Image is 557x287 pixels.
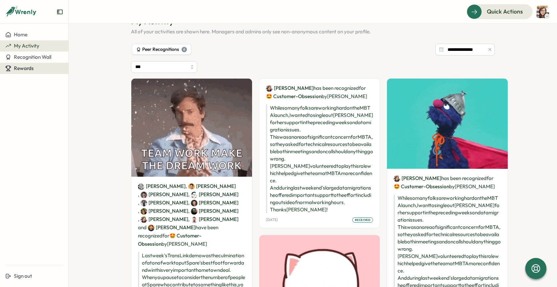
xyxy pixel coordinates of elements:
p: has been recognized by [PERSON_NAME] [266,84,373,100]
span: , [186,182,236,190]
p: All of your activities are shown here. Managers and admins only see non-anonymous content on your... [131,28,495,35]
div: 6 [182,47,187,52]
img: Jason Hamilton-Smith [191,208,197,215]
img: Recognition Image [131,79,252,177]
img: Michelle Wan [141,200,147,206]
a: Valdi Ratu[PERSON_NAME] [141,191,188,198]
span: , [138,207,188,215]
p: has been recognized by [PERSON_NAME] [394,174,501,191]
a: Kelly Li[PERSON_NAME] [266,85,314,92]
img: Andre Cytryn [191,216,197,223]
span: 🤩 Customer-Obsession [394,183,449,190]
a: Kaleigh Crawford[PERSON_NAME] [141,207,188,215]
img: Jacob Madrid [191,192,197,198]
p: [DATE] [266,218,278,222]
span: , [138,190,188,198]
a: Michelle Wan[PERSON_NAME] [141,199,188,206]
img: Yugo Ogura [148,225,154,231]
span: 🤩 Customer-Obsession [138,233,201,247]
span: , [138,215,188,223]
img: Kelly Li [266,85,273,92]
img: Felix Grund [188,183,195,190]
span: , [188,215,238,223]
span: , [188,190,238,198]
a: Andre Cytryn[PERSON_NAME] [191,216,238,223]
span: Home [14,31,27,38]
img: Stefanie Kerschhackl [138,183,145,190]
img: Kelly Li [536,6,549,18]
a: Yugo Ogura[PERSON_NAME] [148,224,195,231]
span: Recognition Wall [14,54,51,60]
span: , [188,198,238,207]
span: and [138,224,147,231]
span: Quick Actions [487,7,523,16]
a: Kelly Li[PERSON_NAME] [394,175,441,182]
a: Jason Hamilton-Smith[PERSON_NAME] [191,207,238,215]
a: Kelly Li[PERSON_NAME] [141,216,188,223]
button: Quick Actions [467,4,533,19]
span: My Activity [14,43,39,49]
a: Felix Grund[PERSON_NAME] [188,183,236,190]
span: for [162,233,169,239]
span: Sign out [14,273,32,279]
img: Valdi Ratu [141,192,147,198]
span: for [487,175,493,181]
a: Stefanie Kerschhackl[PERSON_NAME] [138,183,186,190]
button: Expand sidebar [57,9,63,15]
img: Recognition Image [387,79,508,169]
img: Kelly Li [141,216,147,223]
span: 🤩 Customer-Obsession [266,93,321,99]
a: Jacob Madrid[PERSON_NAME] [191,191,238,198]
span: , [138,198,188,207]
img: James Harrison [191,200,197,206]
span: Rewards [14,65,34,71]
span: received [355,218,371,222]
span: , [188,207,238,215]
img: Kelly Li [394,175,400,182]
p: While so many folks are working hard on the MBTA launch, I wanted to single out [PERSON_NAME] for... [266,104,373,213]
p: have been recognized by [PERSON_NAME] [138,182,245,248]
div: Peer Recognitions [136,46,187,53]
img: Kaleigh Crawford [141,208,147,215]
span: for [359,85,366,91]
a: James Harrison[PERSON_NAME] [191,199,238,206]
